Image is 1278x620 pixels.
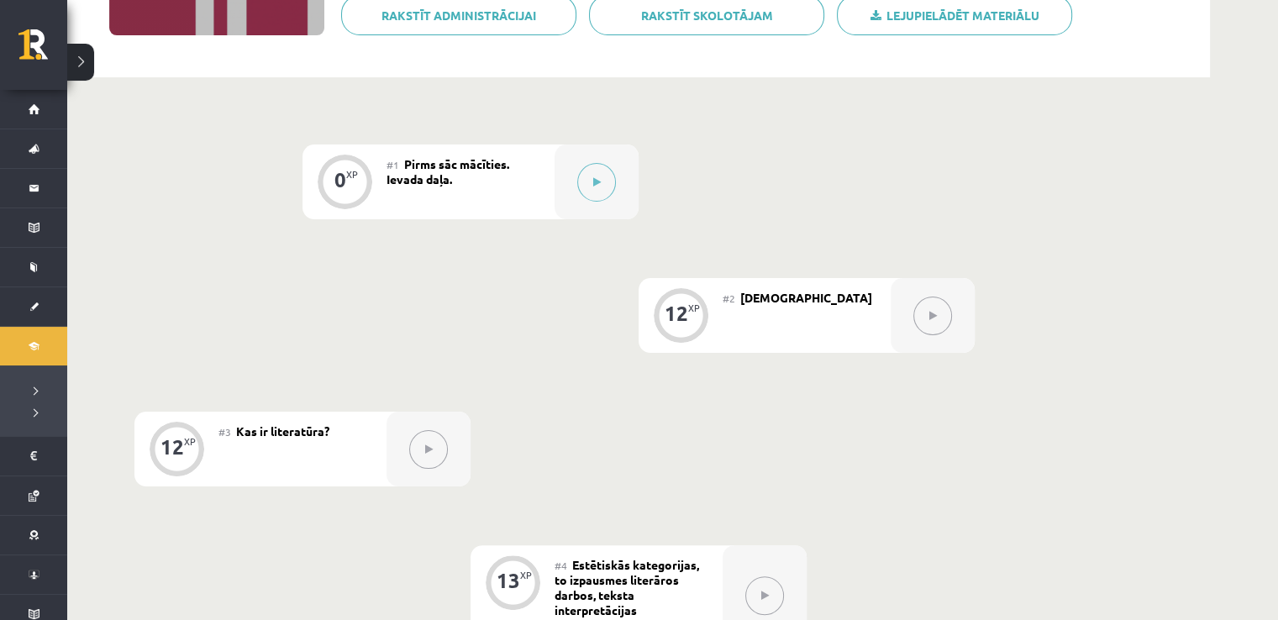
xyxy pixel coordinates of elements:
div: XP [520,570,532,580]
span: Pirms sāc mācīties. Ievada daļa. [387,156,509,187]
div: 0 [334,172,346,187]
div: 12 [160,439,184,454]
div: 12 [665,306,688,321]
span: Kas ir literatūra? [236,423,329,439]
span: #2 [723,292,735,305]
span: #4 [555,559,567,572]
a: Rīgas 1. Tālmācības vidusskola [18,29,67,71]
span: [DEMOGRAPHIC_DATA] [740,290,872,305]
span: #1 [387,158,399,171]
div: XP [184,437,196,446]
div: 13 [497,573,520,588]
span: #3 [218,425,231,439]
div: XP [346,170,358,179]
div: XP [688,303,700,313]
